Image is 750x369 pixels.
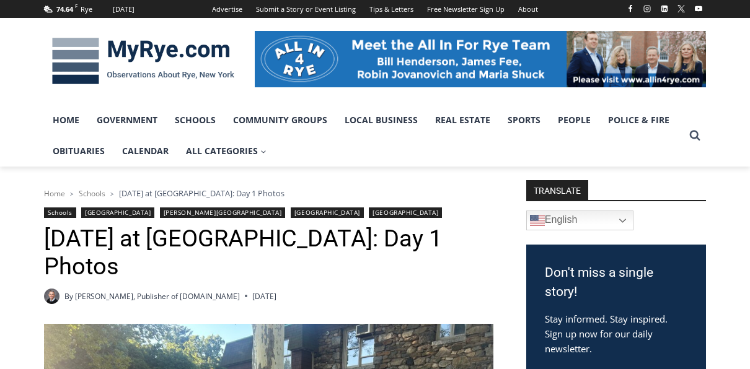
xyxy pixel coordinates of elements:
a: Schools [44,207,76,218]
a: Linkedin [657,1,672,16]
a: [PERSON_NAME], Publisher of [DOMAIN_NAME] [75,291,240,302]
span: > [110,189,114,198]
h1: [DATE] at [GEOGRAPHIC_DATA]: Day 1 Photos [44,225,493,281]
span: F [75,2,77,9]
a: [GEOGRAPHIC_DATA] [81,207,154,218]
a: Government [88,105,166,136]
img: All in for Rye [255,31,706,87]
img: en [530,213,545,228]
div: Rye [81,4,92,15]
a: Facebook [623,1,638,16]
a: Instagram [640,1,655,16]
a: [PERSON_NAME][GEOGRAPHIC_DATA] [160,207,286,218]
a: X [674,1,689,16]
a: Home [44,105,88,136]
a: Calendar [113,136,177,167]
a: Author image [44,289,60,304]
a: Real Estate [426,105,499,136]
span: All Categories [186,144,267,158]
a: Obituaries [44,136,113,167]
h3: Don't miss a single story! [545,263,687,302]
strong: TRANSLATE [526,180,588,200]
a: People [549,105,599,136]
div: [DATE] [113,4,135,15]
a: Home [44,188,65,199]
a: All Categories [177,136,275,167]
a: Schools [79,188,105,199]
time: [DATE] [252,290,276,302]
a: [GEOGRAPHIC_DATA] [291,207,364,218]
button: View Search Form [684,124,706,147]
span: > [70,189,74,198]
a: YouTube [691,1,706,16]
a: Police & Fire [599,105,678,136]
a: [GEOGRAPHIC_DATA] [369,207,442,218]
span: By [64,290,73,302]
nav: Breadcrumbs [44,187,493,199]
p: Stay informed. Stay inspired. Sign up now for our daily newsletter. [545,311,687,356]
img: MyRye.com [44,29,242,93]
nav: Primary Navigation [44,105,684,167]
span: 74.64 [56,4,73,14]
a: English [526,211,633,230]
a: Sports [499,105,549,136]
span: [DATE] at [GEOGRAPHIC_DATA]: Day 1 Photos [119,188,285,199]
a: Schools [166,105,224,136]
a: Local Business [336,105,426,136]
a: Community Groups [224,105,336,136]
